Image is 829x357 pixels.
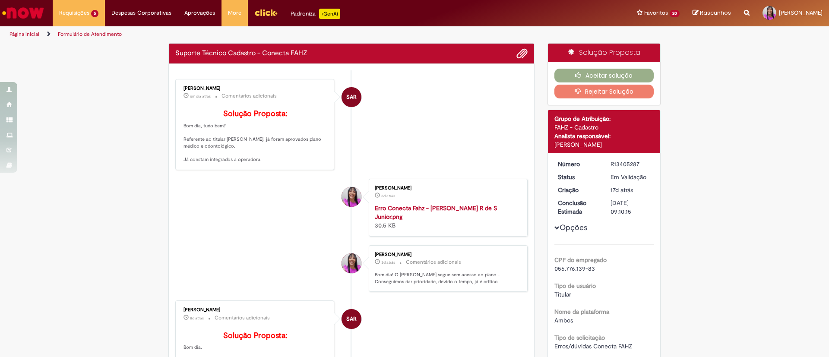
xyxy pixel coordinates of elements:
[223,109,287,119] b: Solução Proposta:
[215,314,270,322] small: Comentários adicionais
[554,316,573,324] span: Ambos
[381,260,395,265] time: 26/08/2025 08:47:22
[6,26,546,42] ul: Trilhas de página
[342,253,361,273] div: Lauane Laissa De Oliveira
[1,4,45,22] img: ServiceNow
[700,9,731,17] span: Rascunhos
[111,9,171,17] span: Despesas Corporativas
[644,9,668,17] span: Favoritos
[342,187,361,207] div: Lauane Laissa De Oliveira
[516,48,528,59] button: Adicionar anexos
[551,173,604,181] dt: Status
[228,9,241,17] span: More
[554,69,654,82] button: Aceitar solução
[319,9,340,19] p: +GenAi
[346,87,357,107] span: SAR
[190,316,204,321] time: 21/08/2025 10:21:10
[184,86,327,91] div: [PERSON_NAME]
[551,160,604,168] dt: Número
[611,186,651,194] div: 12/08/2025 16:53:41
[670,10,680,17] span: 20
[611,186,633,194] span: 17d atrás
[554,114,654,123] div: Grupo de Atribuição:
[611,160,651,168] div: R13405287
[375,272,519,285] p: Bom dia! O [PERSON_NAME] segue sem acesso ao plano .. Conseguimos dar prioridade, devido o tempo,...
[554,334,605,341] b: Tipo de solicitação
[375,204,519,230] div: 30.5 KB
[375,252,519,257] div: [PERSON_NAME]
[58,31,122,38] a: Formulário de Atendimento
[611,173,651,181] div: Em Validação
[346,309,357,329] span: SAR
[184,110,327,163] p: Bom dia, tudo bem? Referente ao titular [PERSON_NAME], já foram aprovados plano médico e odontoló...
[175,50,307,57] h2: Suporte Técnico Cadastro - Conecta FAHZ Histórico de tíquete
[554,308,609,316] b: Nome da plataforma
[554,256,607,264] b: CPF do empregado
[611,199,651,216] div: [DATE] 09:10:15
[190,316,204,321] span: 8d atrás
[254,6,278,19] img: click_logo_yellow_360x200.png
[693,9,731,17] a: Rascunhos
[190,94,211,99] span: um dia atrás
[291,9,340,19] div: Padroniza
[375,204,497,221] a: Erro Conecta Fahz - [PERSON_NAME] R de S Junior.png
[548,44,661,62] div: Solução Proposta
[342,309,361,329] div: Silvana Almeida Ribeiro
[554,265,595,272] span: 056.776.139-83
[406,259,461,266] small: Comentários adicionais
[59,9,89,17] span: Requisições
[223,331,287,341] b: Solução Proposta:
[554,342,632,350] span: Erros/dúvidas Conecta FAHZ
[190,94,211,99] time: 27/08/2025 09:28:35
[554,132,654,140] div: Analista responsável:
[554,140,654,149] div: [PERSON_NAME]
[91,10,98,17] span: 5
[9,31,39,38] a: Página inicial
[381,193,395,199] time: 26/08/2025 08:53:42
[554,282,596,290] b: Tipo de usuário
[779,9,823,16] span: [PERSON_NAME]
[342,87,361,107] div: Silvana Almeida Ribeiro
[184,307,327,313] div: [PERSON_NAME]
[554,85,654,98] button: Rejeitar Solução
[554,123,654,132] div: FAHZ - Cadastro
[551,186,604,194] dt: Criação
[551,199,604,216] dt: Conclusão Estimada
[221,92,277,100] small: Comentários adicionais
[184,9,215,17] span: Aprovações
[554,291,571,298] span: Titular
[375,186,519,191] div: [PERSON_NAME]
[611,186,633,194] time: 12/08/2025 16:53:41
[381,193,395,199] span: 3d atrás
[381,260,395,265] span: 3d atrás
